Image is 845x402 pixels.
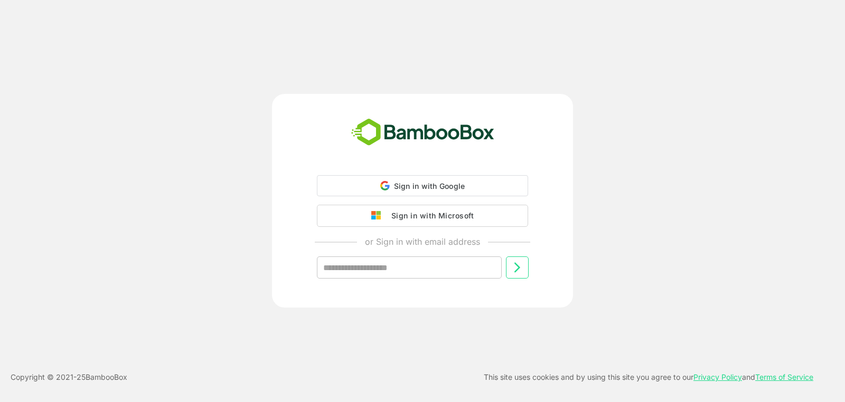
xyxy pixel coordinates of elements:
[755,372,813,381] a: Terms of Service
[345,115,500,150] img: bamboobox
[693,372,742,381] a: Privacy Policy
[371,211,386,221] img: google
[11,371,127,384] p: Copyright © 2021- 25 BambooBox
[317,205,528,227] button: Sign in with Microsoft
[365,235,480,248] p: or Sign in with email address
[386,209,474,223] div: Sign in with Microsoft
[317,175,528,196] div: Sign in with Google
[484,371,813,384] p: This site uses cookies and by using this site you agree to our and
[394,181,465,190] span: Sign in with Google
